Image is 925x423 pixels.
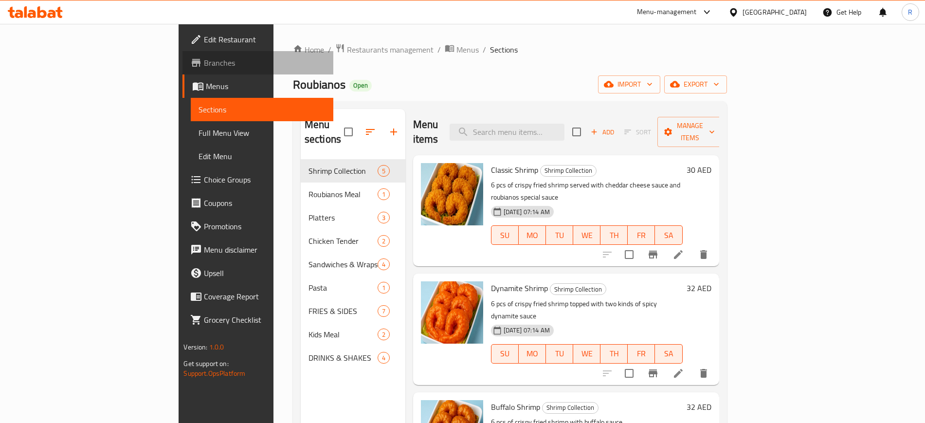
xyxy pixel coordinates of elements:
[378,235,390,247] div: items
[301,346,405,369] div: DRINKS & SHAKES4
[413,117,438,147] h2: Menu items
[600,344,628,364] button: TH
[495,228,515,242] span: SU
[491,298,683,322] p: 6 pcs of crispy fried shrimp topped with two kinds of spicy dynamite sauce
[692,243,715,266] button: delete
[606,78,653,91] span: import
[182,28,333,51] a: Edit Restaurant
[308,305,378,317] span: FRIES & SIDES
[491,163,538,177] span: Classic Shrimp
[301,183,405,206] div: Roubianos Meal1
[546,344,573,364] button: TU
[378,212,390,223] div: items
[550,283,606,295] div: Shrimp Collection
[672,368,684,379] a: Edit menu item
[378,165,390,177] div: items
[665,120,715,144] span: Manage items
[206,80,325,92] span: Menus
[519,225,546,245] button: MO
[378,329,390,340] div: items
[491,281,548,295] span: Dynamite Shrimp
[378,305,390,317] div: items
[490,44,518,55] span: Sections
[664,75,727,93] button: export
[378,237,389,246] span: 2
[378,213,389,222] span: 3
[182,238,333,261] a: Menu disclaimer
[308,329,378,340] span: Kids Meal
[587,125,618,140] span: Add item
[491,179,683,203] p: 6 pcs of crispy fried shrimp served with cheddar cheese sauce and roubianos special sauce
[183,341,207,353] span: Version:
[618,125,657,140] span: Select section first
[378,282,390,294] div: items
[550,347,569,361] span: TU
[600,225,628,245] button: TH
[908,7,912,18] span: R
[445,43,479,56] a: Menus
[308,352,378,364] div: DRINKS & SHAKES
[182,215,333,238] a: Promotions
[199,104,325,115] span: Sections
[293,43,727,56] nav: breadcrumb
[308,188,378,200] span: Roubianos Meal
[308,282,378,294] div: Pasta
[632,228,651,242] span: FR
[378,353,389,363] span: 4
[546,225,573,245] button: TU
[378,166,389,176] span: 5
[550,284,606,295] span: Shrimp Collection
[687,400,711,414] h6: 32 AED
[182,74,333,98] a: Menus
[382,120,405,144] button: Add section
[308,258,378,270] div: Sandwiches & Wraps
[182,285,333,308] a: Coverage Report
[349,80,372,92] div: Open
[183,367,245,380] a: Support.OpsPlatform
[628,225,655,245] button: FR
[199,150,325,162] span: Edit Menu
[182,168,333,191] a: Choice Groups
[523,347,542,361] span: MO
[338,122,359,142] span: Select all sections
[182,51,333,74] a: Branches
[378,190,389,199] span: 1
[491,344,519,364] button: SU
[182,261,333,285] a: Upsell
[543,402,598,413] span: Shrimp Collection
[378,307,389,316] span: 7
[641,362,665,385] button: Branch-specific-item
[301,276,405,299] div: Pasta1
[641,243,665,266] button: Branch-specific-item
[604,228,624,242] span: TH
[542,402,599,414] div: Shrimp Collection
[183,357,228,370] span: Get support on:
[687,281,711,295] h6: 32 AED
[495,347,515,361] span: SU
[687,163,711,177] h6: 30 AED
[191,98,333,121] a: Sections
[191,121,333,145] a: Full Menu View
[519,344,546,364] button: MO
[204,314,325,326] span: Grocery Checklist
[335,43,434,56] a: Restaurants management
[598,75,660,93] button: import
[672,78,719,91] span: export
[657,117,723,147] button: Manage items
[301,299,405,323] div: FRIES & SIDES7
[632,347,651,361] span: FR
[199,127,325,139] span: Full Menu View
[308,165,378,177] div: Shrimp Collection
[628,344,655,364] button: FR
[191,145,333,168] a: Edit Menu
[308,235,378,247] div: Chicken Tender
[587,125,618,140] button: Add
[577,228,597,242] span: WE
[450,124,564,141] input: search
[308,212,378,223] span: Platters
[347,44,434,55] span: Restaurants management
[378,283,389,293] span: 1
[540,165,597,177] div: Shrimp Collection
